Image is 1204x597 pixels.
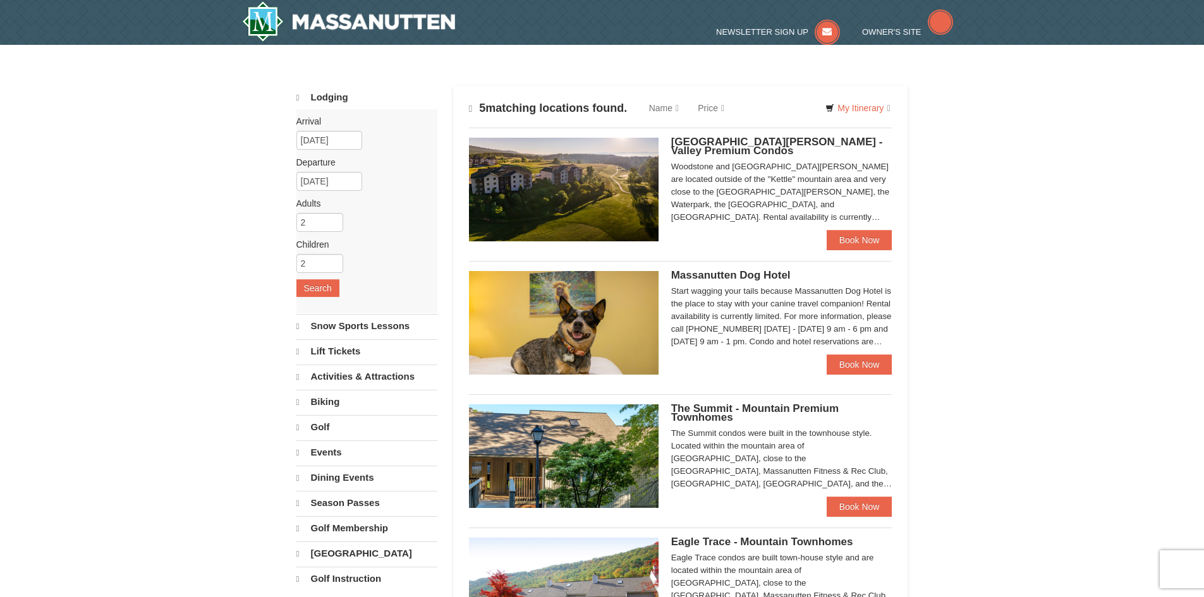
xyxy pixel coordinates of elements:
[296,115,428,128] label: Arrival
[296,390,437,414] a: Biking
[671,269,791,281] span: Massanutten Dog Hotel
[827,497,892,517] a: Book Now
[296,156,428,169] label: Departure
[716,27,840,37] a: Newsletter Sign Up
[827,354,892,375] a: Book Now
[296,466,437,490] a: Dining Events
[296,86,437,109] a: Lodging
[296,491,437,515] a: Season Passes
[296,415,437,439] a: Golf
[671,285,892,348] div: Start wagging your tails because Massanutten Dog Hotel is the place to stay with your canine trav...
[827,230,892,250] a: Book Now
[671,402,839,423] span: The Summit - Mountain Premium Townhomes
[716,27,808,37] span: Newsletter Sign Up
[296,339,437,363] a: Lift Tickets
[296,238,428,251] label: Children
[671,536,853,548] span: Eagle Trace - Mountain Townhomes
[671,160,892,224] div: Woodstone and [GEOGRAPHIC_DATA][PERSON_NAME] are located outside of the "Kettle" mountain area an...
[640,95,688,121] a: Name
[671,136,883,157] span: [GEOGRAPHIC_DATA][PERSON_NAME] - Valley Premium Condos
[469,138,659,241] img: 19219041-4-ec11c166.jpg
[862,27,921,37] span: Owner's Site
[242,1,456,42] img: Massanutten Resort Logo
[296,516,437,540] a: Golf Membership
[296,279,339,297] button: Search
[296,365,437,389] a: Activities & Attractions
[296,440,437,464] a: Events
[296,567,437,591] a: Golf Instruction
[862,27,953,37] a: Owner's Site
[469,271,659,375] img: 27428181-5-81c892a3.jpg
[296,541,437,565] a: [GEOGRAPHIC_DATA]
[817,99,898,118] a: My Itinerary
[688,95,734,121] a: Price
[296,314,437,338] a: Snow Sports Lessons
[242,1,456,42] a: Massanutten Resort
[296,197,428,210] label: Adults
[671,427,892,490] div: The Summit condos were built in the townhouse style. Located within the mountain area of [GEOGRAP...
[469,404,659,508] img: 19219034-1-0eee7e00.jpg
